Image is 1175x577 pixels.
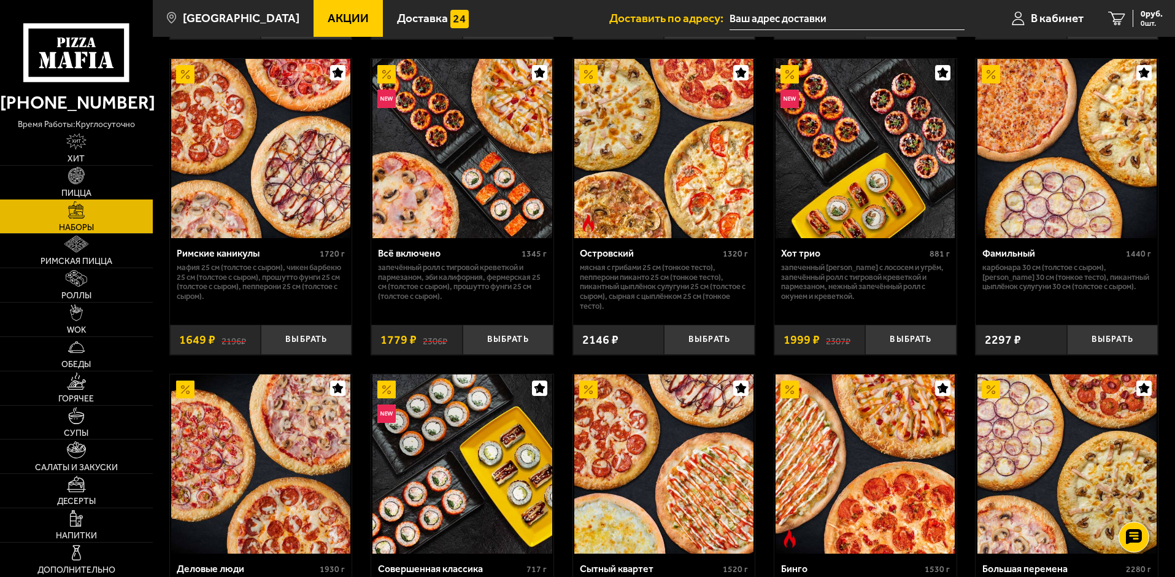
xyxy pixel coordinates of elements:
img: Деловые люди [171,374,350,554]
div: Совершенная классика [378,563,523,575]
span: Хит [67,155,85,163]
span: WOK [67,326,86,335]
img: Новинка [780,90,799,108]
img: Всё включено [372,59,552,238]
img: Акционный [377,65,396,83]
span: Супы [64,429,88,438]
div: Хот трио [781,247,927,259]
a: АкционныйНовинкаХот трио [774,59,957,238]
img: Акционный [982,65,1000,83]
span: Римская пицца [40,257,112,266]
img: 15daf4d41897b9f0e9f617042186c801.svg [450,10,469,28]
button: Выбрать [261,325,352,355]
a: АкционныйБольшая перемена [976,374,1158,554]
div: Бинго [781,563,922,575]
div: Фамильный [982,247,1123,259]
a: АкционныйНовинкаСовершенная классика [371,374,553,554]
span: Акции [328,12,369,24]
a: АкционныйФамильный [976,59,1158,238]
span: 1530 г [925,564,950,575]
span: Напитки [56,532,97,540]
s: 2307 ₽ [826,334,850,346]
img: Большая перемена [977,374,1157,554]
img: Римские каникулы [171,59,350,238]
div: Сытный квартет [580,563,720,575]
p: Мясная с грибами 25 см (тонкое тесто), Пепперони Пиканто 25 см (тонкое тесто), Пикантный цыплёнок... [580,263,749,312]
s: 2306 ₽ [423,334,447,346]
img: Акционный [176,381,195,399]
button: Выбрать [463,325,553,355]
span: Доставка [397,12,448,24]
img: Совершенная классика [372,374,552,554]
a: АкционныйНовинкаВсё включено [371,59,553,238]
span: Доставить по адресу: [609,12,730,24]
img: Фамильный [977,59,1157,238]
a: АкционныйДеловые люди [170,374,352,554]
span: Пицца [61,189,91,198]
span: 1520 г [723,564,748,575]
span: 1720 г [320,249,345,259]
img: Акционный [579,65,598,83]
div: Всё включено [378,247,518,259]
span: Роллы [61,292,91,300]
img: Новинка [377,405,396,423]
img: Острое блюдо [780,529,799,548]
a: АкционныйОстрое блюдоБинго [774,374,957,554]
img: Хот трио [776,59,955,238]
span: 1440 г [1126,249,1151,259]
img: Бинго [776,374,955,554]
p: Запеченный [PERSON_NAME] с лососем и угрём, Запечённый ролл с тигровой креветкой и пармезаном, Не... [781,263,950,302]
span: 881 г [930,249,950,259]
span: 1999 ₽ [784,334,820,346]
button: Выбрать [664,325,755,355]
p: Карбонара 30 см (толстое с сыром), [PERSON_NAME] 30 см (тонкое тесто), Пикантный цыплёнок сулугун... [982,263,1151,292]
img: Акционный [176,65,195,83]
span: 0 шт. [1141,20,1163,27]
img: Акционный [780,381,799,399]
div: Деловые люди [177,563,317,575]
span: 1779 ₽ [380,334,417,346]
span: Салаты и закуски [35,463,118,472]
div: Большая перемена [982,563,1123,575]
span: 2297 ₽ [985,334,1021,346]
span: 0 руб. [1141,10,1163,18]
span: Наборы [59,223,94,232]
span: В кабинет [1031,12,1084,24]
input: Ваш адрес доставки [730,7,965,30]
p: Запечённый ролл с тигровой креветкой и пармезаном, Эби Калифорния, Фермерская 25 см (толстое с сы... [378,263,547,302]
img: Новинка [377,90,396,108]
span: Десерты [57,497,96,506]
img: Акционный [579,381,598,399]
img: Островский [574,59,753,238]
span: 2280 г [1126,564,1151,575]
div: Островский [580,247,720,259]
img: Сытный квартет [574,374,753,554]
a: АкционныйСытный квартет [573,374,755,554]
span: [GEOGRAPHIC_DATA] [183,12,299,24]
span: 1320 г [723,249,748,259]
span: 1930 г [320,564,345,575]
span: Горячее [58,395,94,403]
img: Акционный [982,381,1000,399]
span: Обеды [61,360,91,369]
p: Мафия 25 см (толстое с сыром), Чикен Барбекю 25 см (толстое с сыром), Прошутто Фунги 25 см (толст... [177,263,345,302]
button: Выбрать [865,325,956,355]
span: 2146 ₽ [582,334,618,346]
div: Римские каникулы [177,247,317,259]
button: Выбрать [1067,325,1158,355]
img: Акционный [780,65,799,83]
span: 717 г [526,564,547,575]
span: Дополнительно [37,566,115,575]
a: АкционныйОстрое блюдоОстровский [573,59,755,238]
img: Острое блюдо [579,214,598,233]
span: 1345 г [522,249,547,259]
a: АкционныйРимские каникулы [170,59,352,238]
span: 1649 ₽ [179,334,215,346]
img: Акционный [377,381,396,399]
s: 2196 ₽ [222,334,246,346]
